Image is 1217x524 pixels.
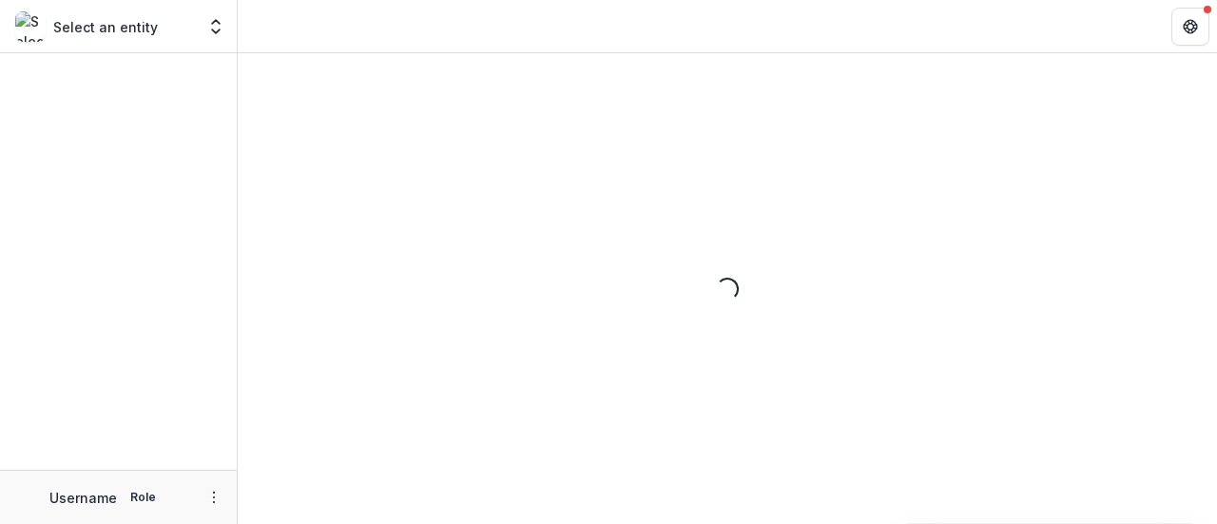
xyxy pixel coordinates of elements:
[49,488,117,508] p: Username
[15,11,46,42] img: Select an entity
[125,489,162,506] p: Role
[203,8,229,46] button: Open entity switcher
[1171,8,1209,46] button: Get Help
[53,17,158,37] p: Select an entity
[203,486,225,509] button: More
